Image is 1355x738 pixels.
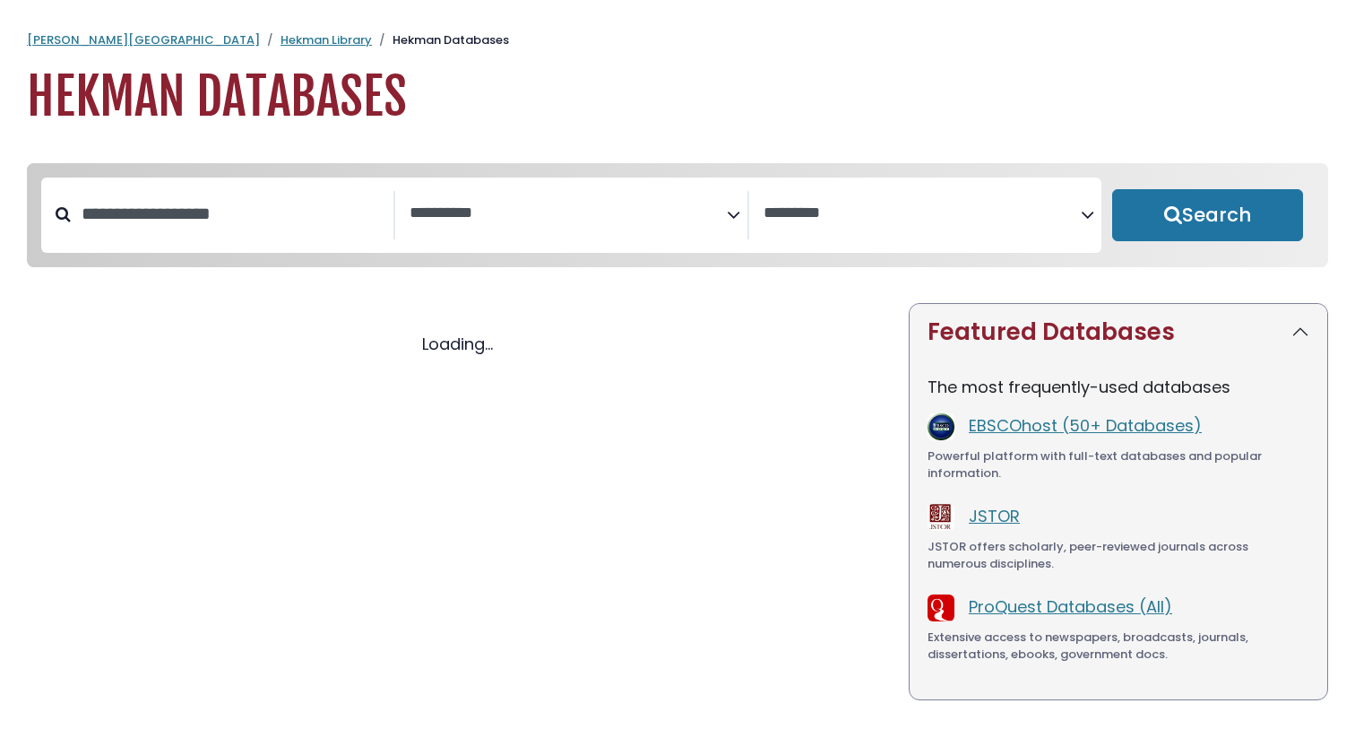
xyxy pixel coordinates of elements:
button: Featured Databases [910,304,1327,360]
p: The most frequently-used databases [928,375,1309,399]
a: Hekman Library [280,31,372,48]
div: Powerful platform with full-text databases and popular information. [928,447,1309,482]
a: EBSCOhost (50+ Databases) [969,414,1202,437]
button: Submit for Search Results [1112,189,1303,241]
li: Hekman Databases [372,31,509,49]
textarea: Search [764,204,1081,223]
div: Loading... [27,332,887,356]
a: ProQuest Databases (All) [969,595,1172,618]
div: JSTOR offers scholarly, peer-reviewed journals across numerous disciplines. [928,538,1309,573]
nav: breadcrumb [27,31,1328,49]
h1: Hekman Databases [27,67,1328,127]
div: Extensive access to newspapers, broadcasts, journals, dissertations, ebooks, government docs. [928,629,1309,664]
a: JSTOR [969,505,1020,527]
input: Search database by title or keyword [71,199,393,229]
nav: Search filters [27,163,1328,267]
a: [PERSON_NAME][GEOGRAPHIC_DATA] [27,31,260,48]
textarea: Search [410,204,727,223]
